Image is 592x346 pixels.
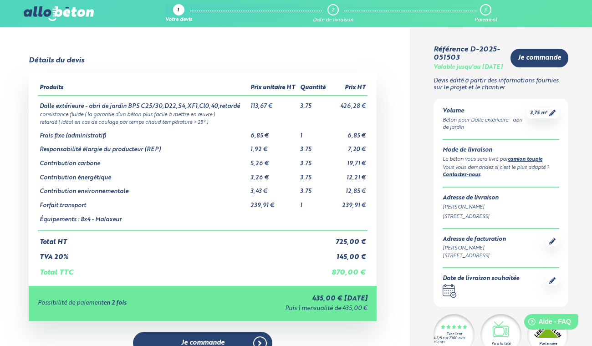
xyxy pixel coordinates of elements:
div: Adresse de facturation [443,236,506,243]
th: Quantité [298,81,328,96]
td: 239,91 € [328,195,367,209]
td: Total HT [38,231,329,246]
p: Devis édité à partir des informations fournies sur le projet et le chantier [434,78,568,91]
td: 7,20 € [328,139,367,153]
td: consistance fluide ( la garantie d’un béton plus facile à mettre en œuvre ) [38,110,367,118]
div: [STREET_ADDRESS] [443,252,506,260]
div: Date de livraison souhaitée [443,275,519,282]
td: 6,85 € [249,126,299,140]
td: 239,91 € [249,195,299,209]
div: [PERSON_NAME] [443,204,559,211]
td: 426,28 € [328,96,367,110]
div: Paiement [475,17,497,23]
span: Je commande [518,54,561,62]
img: allobéton [24,6,94,21]
td: Forfait transport [38,195,249,209]
div: Excellent [446,332,462,336]
div: Le béton vous sera livré par [443,156,559,164]
div: Vous vous demandez si c’est le plus adapté ? . [443,164,559,180]
div: 4.7/5 sur 2300 avis clients [434,336,475,345]
div: 2 [332,7,334,13]
td: 3.75 [298,139,328,153]
a: 2 Date de livraison [313,4,353,23]
td: 1 [298,126,328,140]
div: Adresse de livraison [443,195,559,202]
td: 1 [298,195,328,209]
td: Responsabilité élargie du producteur (REP) [38,139,249,153]
a: 3 Paiement [475,4,497,23]
div: Valable jusqu'au [DATE] [434,64,503,71]
div: Béton pour Dalle extérieure - abri de jardin [443,117,526,132]
td: 3,26 € [249,168,299,182]
div: Puis 1 mensualité de 435,00 € [209,305,367,312]
td: 145,00 € [328,246,367,261]
div: Volume [443,108,526,115]
td: 725,00 € [328,231,367,246]
td: 3.75 [298,153,328,168]
td: Équipements : 8x4 - Malaxeur [38,209,249,231]
td: TVA 20% [38,246,329,261]
td: retardé ( idéal en cas de coulage par temps chaud température > 25° ) [38,118,367,126]
td: Frais fixe (administratif) [38,126,249,140]
td: 3.75 [298,96,328,110]
td: Dalle extérieure - abri de jardin BPS C25/30,D22,S4,XF1,Cl0,40,retardé [38,96,249,110]
td: 3,43 € [249,181,299,195]
td: 1,92 € [249,139,299,153]
div: [STREET_ADDRESS] [443,213,559,221]
div: [PERSON_NAME] [443,244,506,252]
a: Contactez-nous [443,173,480,178]
th: Prix HT [328,81,367,96]
th: Produits [38,81,249,96]
a: Je commande [510,49,568,67]
a: 1 Votre devis [165,4,192,23]
td: 5,26 € [249,153,299,168]
td: 113,67 € [249,96,299,110]
td: Contribution environnementale [38,181,249,195]
td: 3.75 [298,181,328,195]
div: 1 [177,8,179,14]
strong: en 2 fois [103,300,127,306]
div: Possibilité de paiement [38,300,209,307]
iframe: Help widget launcher [511,310,582,336]
div: Détails du devis [29,56,84,65]
td: 870,00 € [328,261,367,277]
th: Prix unitaire HT [249,81,299,96]
td: Total TTC [38,261,329,277]
td: 3.75 [298,168,328,182]
div: 3 [484,7,486,13]
td: 19,71 € [328,153,367,168]
a: camion toupie [508,157,542,162]
td: 12,21 € [328,168,367,182]
td: Contribution énergétique [38,168,249,182]
div: Date de livraison [313,17,353,23]
div: Votre devis [165,17,192,23]
div: Mode de livraison [443,147,559,154]
td: 6,85 € [328,126,367,140]
td: 12,85 € [328,181,367,195]
div: Référence D-2025-051503 [434,46,503,62]
div: 435,00 € [DATE] [209,295,367,303]
td: Contribution carbone [38,153,249,168]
